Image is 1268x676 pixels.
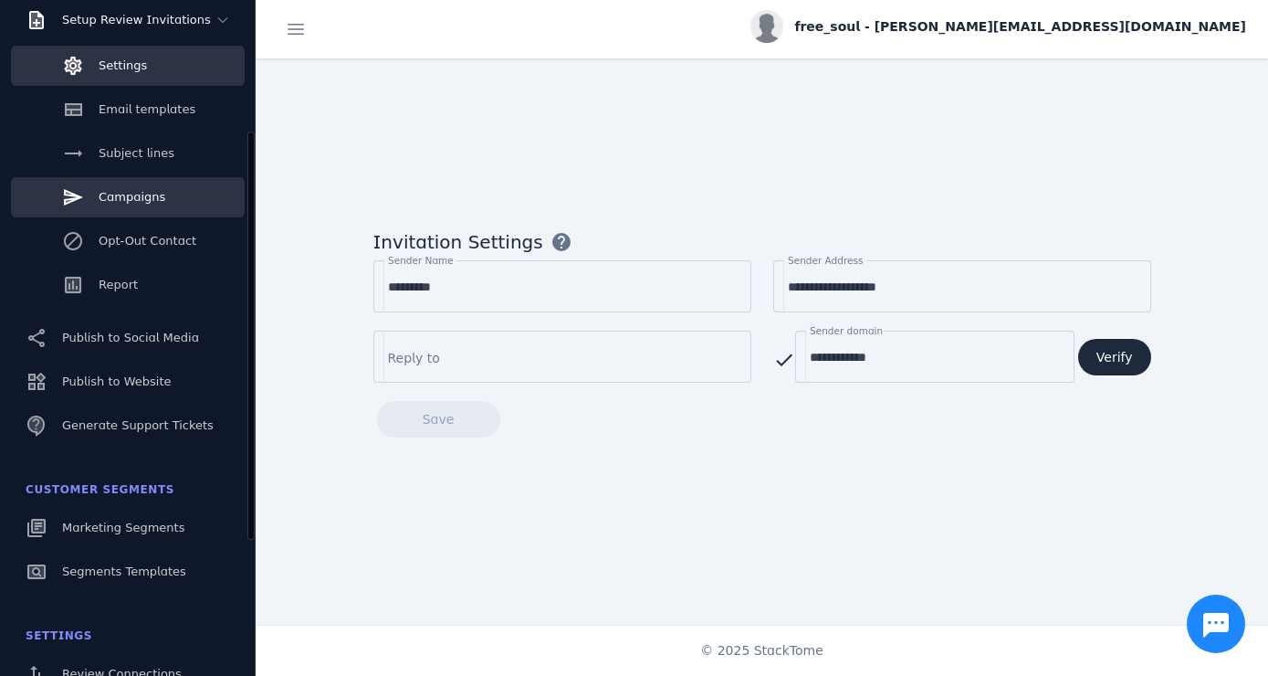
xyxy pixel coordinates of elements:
[788,255,863,266] mat-label: Sender Address
[11,406,245,446] a: Generate Support Tickets
[11,362,245,402] a: Publish to Website
[1096,351,1133,364] span: Verify
[11,552,245,592] a: Segments Templates
[26,483,174,496] span: Customer Segments
[99,146,174,160] span: Subject lines
[773,349,795,371] mat-icon: check
[794,17,1246,37] span: free_soul - [PERSON_NAME][EMAIL_ADDRESS][DOMAIN_NAME]
[11,177,245,217] a: Campaigns
[62,13,211,26] span: Setup Review Invitations
[99,102,195,116] span: Email templates
[62,418,214,432] span: Generate Support Tickets
[26,629,92,642] span: Settings
[11,318,245,358] a: Publish to Social Media
[373,228,543,256] span: Invitation Settings
[1078,339,1151,375] button: Verify
[99,58,147,72] span: Settings
[62,521,184,534] span: Marketing Segments
[810,325,883,336] mat-label: Sender domain
[11,46,245,86] a: Settings
[11,90,245,130] a: Email templates
[388,351,440,365] mat-label: Reply to
[11,133,245,174] a: Subject lines
[11,508,245,548] a: Marketing Segments
[11,265,245,305] a: Report
[99,234,196,248] span: Opt-Out Contact
[62,565,186,578] span: Segments Templates
[700,641,823,660] span: © 2025 StackTome
[99,278,138,291] span: Report
[99,190,165,204] span: Campaigns
[750,10,1246,43] button: free_soul - [PERSON_NAME][EMAIL_ADDRESS][DOMAIN_NAME]
[11,221,245,261] a: Opt-Out Contact
[62,375,171,388] span: Publish to Website
[750,10,783,43] img: profile.jpg
[388,255,454,266] mat-label: Sender Name
[62,331,199,344] span: Publish to Social Media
